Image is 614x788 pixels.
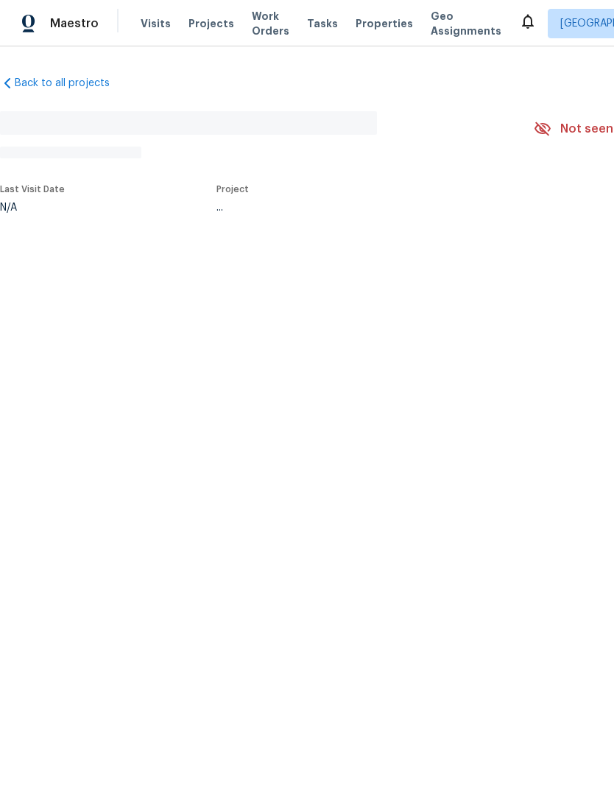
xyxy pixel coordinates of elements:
[431,9,501,38] span: Geo Assignments
[50,16,99,31] span: Maestro
[307,18,338,29] span: Tasks
[216,185,249,194] span: Project
[216,203,499,213] div: ...
[356,16,413,31] span: Properties
[252,9,289,38] span: Work Orders
[188,16,234,31] span: Projects
[141,16,171,31] span: Visits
